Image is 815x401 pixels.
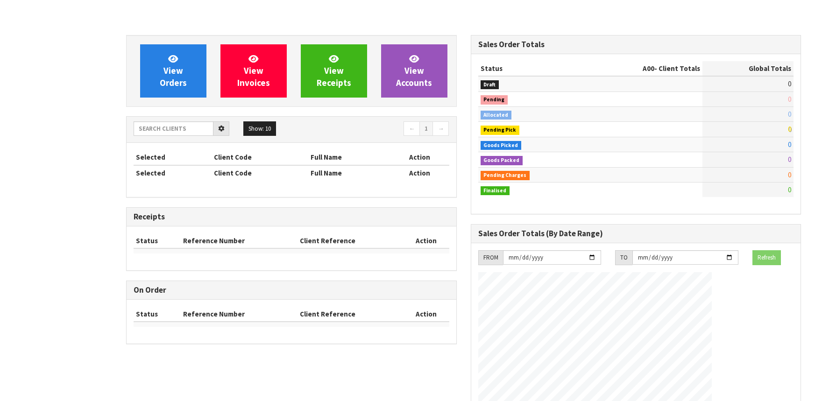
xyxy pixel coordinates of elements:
span: 0 [788,170,791,179]
th: Client Code [212,165,309,180]
th: Selected [134,150,212,165]
span: View Invoices [237,53,270,88]
nav: Page navigation [298,121,449,138]
th: Selected [134,165,212,180]
th: Action [404,307,449,322]
span: Allocated [481,111,512,120]
button: Refresh [752,250,781,265]
span: View Accounts [396,53,432,88]
a: → [432,121,449,136]
div: TO [615,250,632,265]
span: 0 [788,140,791,149]
button: Show: 10 [243,121,276,136]
span: 0 [788,155,791,164]
th: Reference Number [181,307,298,322]
th: Status [478,61,582,76]
th: Action [390,165,449,180]
span: View Receipts [317,53,351,88]
a: ViewAccounts [381,44,447,98]
span: View Orders [160,53,187,88]
a: ← [404,121,420,136]
span: Draft [481,80,499,90]
th: - Client Totals [582,61,702,76]
a: ViewOrders [140,44,206,98]
h3: Sales Order Totals (By Date Range) [478,229,794,238]
a: ViewInvoices [220,44,287,98]
span: Goods Packed [481,156,523,165]
a: ViewReceipts [301,44,367,98]
span: 0 [788,185,791,194]
th: Action [404,233,449,248]
a: 1 [419,121,433,136]
span: Finalised [481,186,510,196]
span: A00 [643,64,654,73]
th: Client Code [212,150,309,165]
span: 0 [788,95,791,104]
span: 0 [788,79,791,88]
th: Client Reference [298,307,404,322]
span: Pending Charges [481,171,530,180]
th: Full Name [308,165,390,180]
th: Client Reference [298,233,404,248]
span: Pending Pick [481,126,520,135]
span: 0 [788,125,791,134]
span: Pending [481,95,508,105]
th: Status [134,233,181,248]
th: Status [134,307,181,322]
div: FROM [478,250,503,265]
th: Global Totals [702,61,794,76]
th: Full Name [308,150,390,165]
span: 0 [788,110,791,119]
h3: Receipts [134,212,449,221]
span: Goods Picked [481,141,522,150]
input: Search clients [134,121,213,136]
h3: Sales Order Totals [478,40,794,49]
h3: On Order [134,286,449,295]
th: Action [390,150,449,165]
th: Reference Number [181,233,298,248]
